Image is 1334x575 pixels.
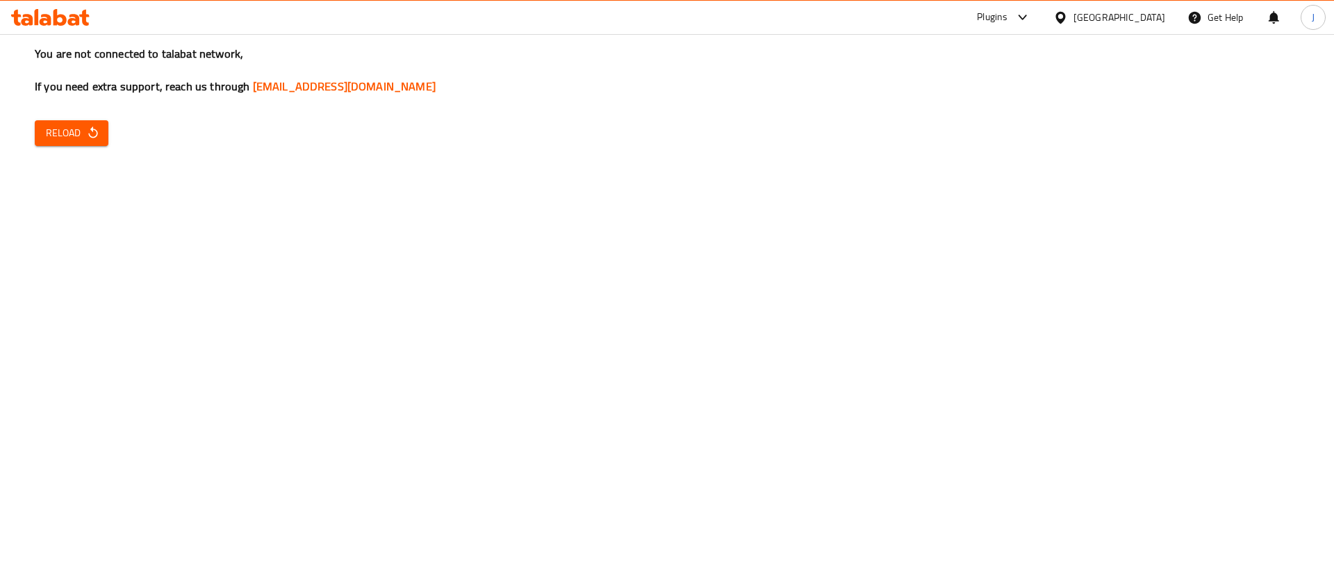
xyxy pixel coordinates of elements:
span: J [1312,10,1315,25]
div: [GEOGRAPHIC_DATA] [1073,10,1165,25]
a: [EMAIL_ADDRESS][DOMAIN_NAME] [253,76,436,97]
h3: You are not connected to talabat network, If you need extra support, reach us through [35,46,1299,95]
button: Reload [35,120,108,146]
span: Reload [46,124,97,142]
div: Plugins [977,9,1007,26]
